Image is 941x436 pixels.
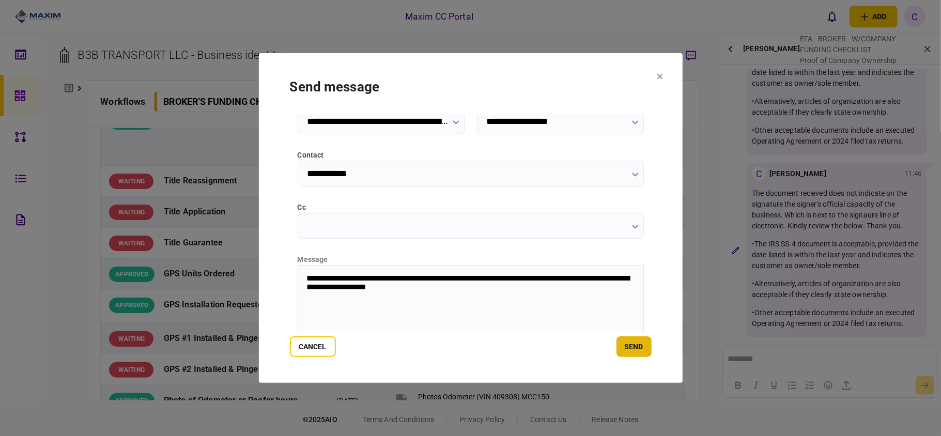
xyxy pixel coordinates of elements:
[298,108,465,134] input: checklist
[298,150,644,161] label: contact
[298,254,644,265] div: message
[298,266,643,369] iframe: Rich Text Area
[298,202,644,213] label: cc
[298,161,644,186] input: contact
[298,213,644,239] input: cc
[477,108,644,134] input: step
[4,8,210,18] body: Rich Text Area. Press ALT-0 for help.
[616,336,652,357] button: send
[290,79,652,95] h1: send message
[290,336,336,357] button: Cancel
